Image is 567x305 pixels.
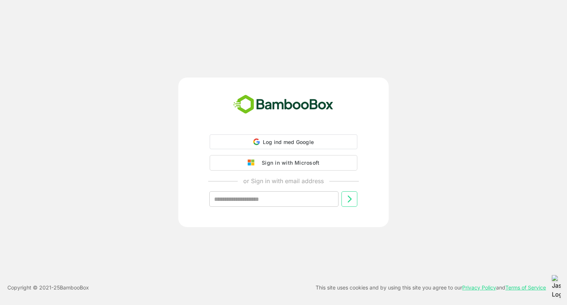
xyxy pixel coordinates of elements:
[248,160,258,166] img: google
[263,139,314,145] span: Log ind med Google
[462,284,496,291] a: Privacy Policy
[229,92,337,117] img: bamboobox
[258,158,319,168] div: Sign in with Microsoft
[243,177,324,185] p: or Sign in with email address
[505,284,546,291] a: Terms of Service
[210,155,357,171] button: Sign in with Microsoft
[316,283,546,292] p: This site uses cookies and by using this site you agree to our and
[210,134,357,149] div: Log ind med Google
[7,283,89,292] p: Copyright © 2021- 25 BambooBox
